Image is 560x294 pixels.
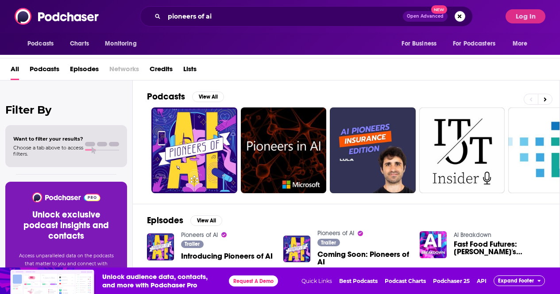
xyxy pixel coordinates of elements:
[506,35,539,52] button: open menu
[453,38,495,50] span: For Podcasters
[494,275,545,286] button: Expand Footer
[10,270,96,294] img: Insights visual
[13,145,83,157] span: Choose a tab above to access filters.
[229,275,278,286] button: Request A Demo
[190,215,222,226] button: View All
[140,6,473,27] div: Search podcasts, credits, & more...
[454,231,491,239] a: AI Breakdown
[447,35,508,52] button: open menu
[181,252,273,260] a: Introducing Pioneers of AI
[454,241,545,256] span: Fast Food Futures: [PERSON_NAME]'s Pioneers AI Staffing Solutions
[70,38,89,50] span: Charts
[395,35,448,52] button: open menu
[147,215,183,226] h2: Episodes
[181,231,218,239] a: Pioneers of AI
[192,92,224,102] button: View All
[150,62,173,80] a: Credits
[109,62,139,80] span: Networks
[431,5,447,14] span: New
[15,8,100,25] img: Podchaser - Follow, Share and Rate Podcasts
[403,11,448,22] button: Open AdvancedNew
[407,14,444,19] span: Open Advanced
[99,35,148,52] button: open menu
[21,35,65,52] button: open menu
[185,241,200,247] span: Trailer
[506,9,545,23] button: Log In
[147,215,222,226] a: EpisodesView All
[13,136,83,142] span: Want to filter your results?
[164,9,403,23] input: Search podcasts, credits, & more...
[477,278,487,284] a: API
[30,62,59,80] a: Podcasts
[31,192,101,202] img: Podchaser - Follow, Share and Rate Podcasts
[321,240,336,245] span: Trailer
[183,62,197,80] a: Lists
[513,38,528,50] span: More
[16,210,116,241] h3: Unlock exclusive podcast insights and contacts
[147,91,185,102] h2: Podcasts
[105,38,136,50] span: Monitoring
[102,272,222,289] span: Unlock audience data, contacts, and more with Podchaser Pro
[317,251,409,266] a: Coming Soon: Pioneers of AI
[498,278,534,284] span: Expand Footer
[339,278,378,284] a: Best Podcasts
[147,233,174,260] img: Introducing Pioneers of AI
[317,229,354,237] a: Pioneers of AI
[70,62,99,80] a: Episodes
[27,38,54,50] span: Podcasts
[16,252,116,276] p: Access unparalleled data on the podcasts that matter to you and connect with confidence.
[301,278,332,284] span: Quick Links
[64,35,94,52] a: Charts
[402,38,436,50] span: For Business
[147,91,224,102] a: PodcastsView All
[385,278,426,284] a: Podcast Charts
[11,62,19,80] a: All
[454,241,545,256] a: Fast Food Futures: Wendy's Pioneers AI Staffing Solutions
[433,278,470,284] a: Podchaser 25
[420,231,447,258] img: Fast Food Futures: Wendy's Pioneers AI Staffing Solutions
[283,236,310,263] img: Coming Soon: Pioneers of AI
[5,103,127,116] h2: Filter By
